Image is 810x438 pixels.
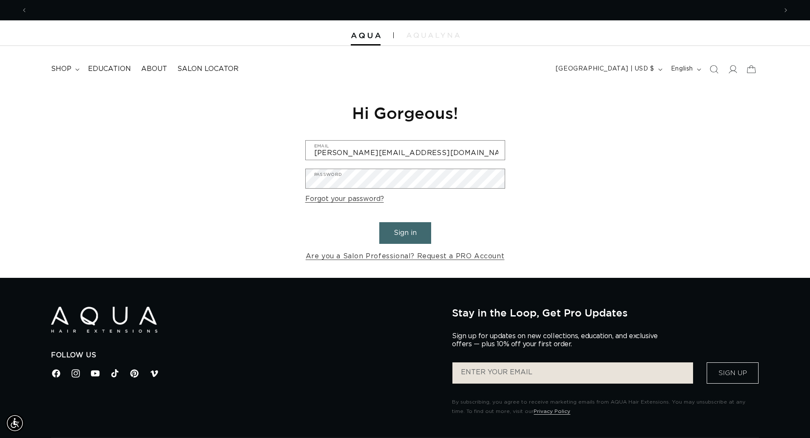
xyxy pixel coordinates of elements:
span: English [671,65,693,73]
p: Sign up for updates on new collections, education, and exclusive offers — plus 10% off your first... [452,332,665,348]
input: Email [306,141,505,160]
a: Education [83,59,136,79]
a: About [136,59,172,79]
button: Next announcement [776,2,795,18]
button: Previous announcement [15,2,34,18]
h2: Follow Us [51,351,439,360]
summary: shop [46,59,83,79]
summary: Search [705,60,723,79]
h2: Stay in the Loop, Get Pro Updates [452,307,759,319]
button: Sign in [379,222,431,244]
span: About [141,65,167,73]
img: Aqua Hair Extensions [351,33,381,39]
a: Salon Locator [172,59,244,79]
img: aqualyna.com [406,33,460,38]
span: shop [51,65,71,73]
input: ENTER YOUR EMAIL [452,362,693,384]
button: [GEOGRAPHIC_DATA] | USD $ [551,61,666,77]
a: Forgot your password? [305,193,384,205]
a: Are you a Salon Professional? Request a PRO Account [306,250,505,263]
div: Accessibility Menu [6,414,24,432]
button: English [666,61,705,77]
p: By subscribing, you agree to receive marketing emails from AQUA Hair Extensions. You may unsubscr... [452,398,759,416]
span: Salon Locator [177,65,239,73]
span: Education [88,65,131,73]
iframe: Chat Widget [697,346,810,438]
img: Aqua Hair Extensions [51,307,157,333]
span: [GEOGRAPHIC_DATA] | USD $ [556,65,654,73]
a: Privacy Policy [534,409,570,414]
h1: Hi Gorgeous! [305,102,505,123]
